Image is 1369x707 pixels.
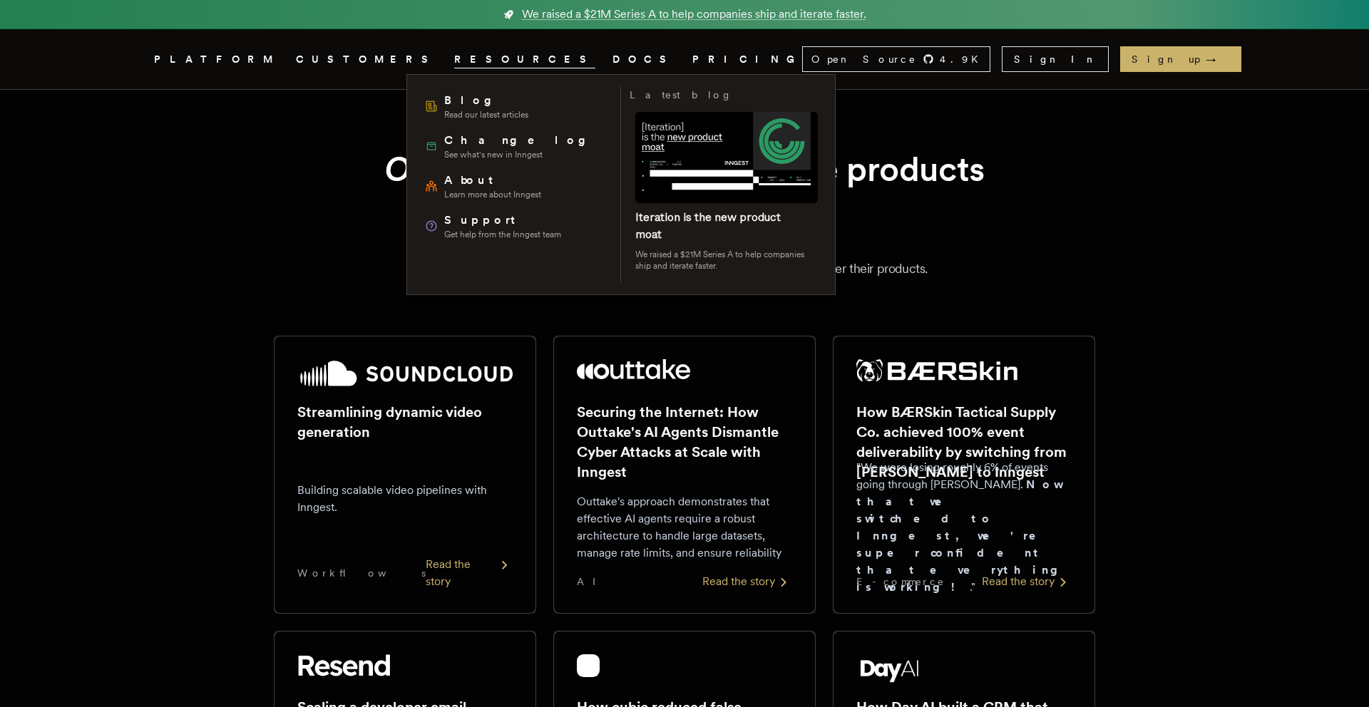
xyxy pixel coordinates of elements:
[1206,52,1230,66] span: →
[982,573,1072,590] div: Read the story
[297,402,513,442] h2: Streamlining dynamic video generation
[692,51,802,68] a: PRICING
[444,172,541,189] span: About
[522,6,866,23] span: We raised a $21M Series A to help companies ship and iterate faster.
[274,336,536,614] a: SoundCloud logoStreamlining dynamic video generationBuilding scalable video pipelines with Innges...
[444,189,541,200] span: Learn more about Inngest
[577,654,600,677] img: cubic
[856,574,945,589] span: E-commerce
[444,229,561,240] span: Get help from the Inngest team
[426,556,513,590] div: Read the story
[1120,46,1241,72] a: Sign up
[577,493,792,562] p: Outtake's approach demonstrates that effective AI agents require a robust architecture to handle ...
[297,359,513,388] img: SoundCloud
[1002,46,1109,72] a: Sign In
[833,336,1095,614] a: BÆRSkin Tactical Supply Co. logoHow BÆRSkin Tactical Supply Co. achieved 100% event deliverabilit...
[297,566,426,580] span: Workflows
[454,51,595,68] button: RESOURCES
[553,336,816,614] a: Outtake logoSecuring the Internet: How Outtake's AI Agents Dismantle Cyber Attacks at Scale with ...
[444,149,596,160] span: See what's new in Inngest
[154,51,279,68] button: PLATFORM
[577,359,690,379] img: Outtake
[114,29,1255,89] nav: Global
[940,52,987,66] span: 4.9 K
[419,126,612,166] a: ChangelogSee what's new in Inngest
[856,459,1072,596] p: "We were losing roughly 6% of events going through [PERSON_NAME]. ."
[635,210,781,241] a: Iteration is the new product moat
[612,51,675,68] a: DOCS
[811,52,917,66] span: Open Source
[444,109,528,120] span: Read our latest articles
[296,51,437,68] a: CUSTOMERS
[171,259,1198,279] p: From startups to public companies, our customers chose Inngest to power their products.
[577,574,608,589] span: AI
[297,654,390,677] img: Resend
[856,402,1072,482] h2: How BÆRSkin Tactical Supply Co. achieved 100% event deliverability by switching from [PERSON_NAME...
[297,482,513,516] p: Building scalable video pipelines with Inngest.
[630,86,732,103] h3: Latest blog
[308,147,1061,236] h1: customers deliver reliable products for customers
[856,478,1069,594] strong: Now that we switched to Inngest, we're super confident that everything is working!
[444,92,528,109] span: Blog
[444,132,596,149] span: Changelog
[384,148,442,190] em: Our
[856,359,1017,382] img: BÆRSkin Tactical Supply Co.
[444,212,561,229] span: Support
[702,573,792,590] div: Read the story
[856,654,923,683] img: Day AI
[577,402,792,482] h2: Securing the Internet: How Outtake's AI Agents Dismantle Cyber Attacks at Scale with Inngest
[419,206,612,246] a: SupportGet help from the Inngest team
[419,166,612,206] a: AboutLearn more about Inngest
[419,86,612,126] a: BlogRead our latest articles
